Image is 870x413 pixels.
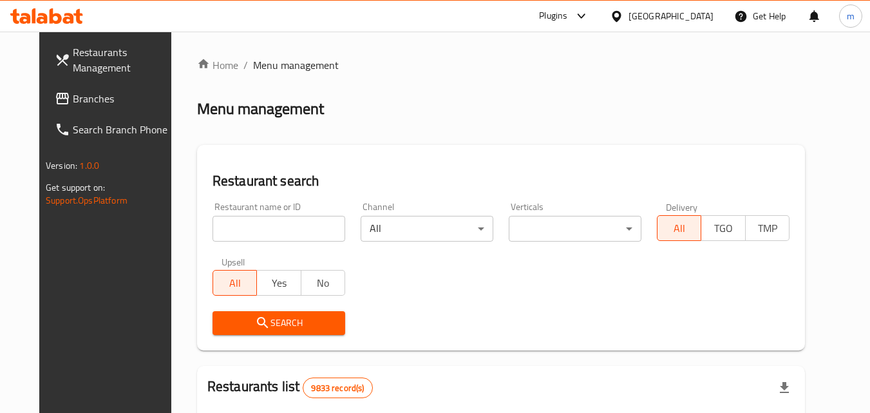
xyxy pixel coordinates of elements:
h2: Restaurant search [213,171,790,191]
a: Search Branch Phone [44,114,185,145]
div: All [361,216,493,242]
span: No [307,274,340,293]
span: 9833 record(s) [303,382,372,394]
span: All [663,219,696,238]
a: Branches [44,83,185,114]
label: Delivery [666,202,698,211]
a: Support.OpsPlatform [46,192,128,209]
span: Version: [46,157,77,174]
button: No [301,270,345,296]
button: All [213,270,257,296]
div: Total records count [303,378,372,398]
a: Restaurants Management [44,37,185,83]
span: All [218,274,252,293]
a: Home [197,57,238,73]
h2: Restaurants list [207,377,373,398]
div: ​ [509,216,641,242]
input: Search for restaurant name or ID.. [213,216,345,242]
span: Search Branch Phone [73,122,175,137]
div: Plugins [539,8,567,24]
button: Yes [256,270,301,296]
h2: Menu management [197,99,324,119]
span: Search [223,315,335,331]
span: TGO [706,219,740,238]
div: Export file [769,372,800,403]
li: / [243,57,248,73]
span: Restaurants Management [73,44,175,75]
span: TMP [751,219,784,238]
button: TGO [701,215,745,241]
button: TMP [745,215,790,241]
span: Branches [73,91,175,106]
span: Get support on: [46,179,105,196]
button: All [657,215,701,241]
span: 1.0.0 [79,157,99,174]
span: Menu management [253,57,339,73]
label: Upsell [222,257,245,266]
span: Yes [262,274,296,293]
span: m [847,9,855,23]
nav: breadcrumb [197,57,805,73]
div: [GEOGRAPHIC_DATA] [629,9,714,23]
button: Search [213,311,345,335]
